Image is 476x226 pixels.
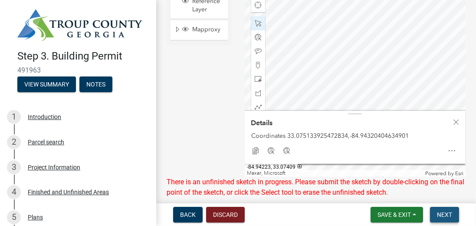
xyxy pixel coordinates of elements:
[7,135,21,149] div: 2
[248,145,263,157] div: Copy Coordinates
[173,207,203,223] button: Back
[245,170,423,177] div: Maxar, Microsoft
[17,50,149,63] h4: Step 3. Building Permit
[279,145,295,157] div: Bing
[17,66,139,74] span: 491963
[28,139,64,145] div: Parcel search
[17,81,76,88] wm-modal-confirm: Summary
[245,111,466,164] div: Details
[28,214,43,220] div: Plans
[28,164,80,170] div: Project Information
[371,207,423,223] button: Save & Exit
[174,26,181,35] span: Expand
[79,76,112,92] button: Notes
[17,9,142,41] img: Troup County, Georgia
[171,20,228,40] li: Mapproxy
[378,211,411,218] span: Save & Exit
[430,207,459,223] button: Next
[190,26,225,33] span: Mapproxy
[28,114,61,120] div: Introduction
[79,81,112,88] wm-modal-confirm: Notes
[180,211,196,218] span: Back
[7,160,21,174] div: 3
[423,170,466,177] div: Powered by
[7,110,21,124] div: 1
[7,185,21,199] div: 4
[206,207,245,223] button: Discard
[263,145,279,157] div: Google
[251,132,459,140] div: Coordinates 33.075133925472834,-84.94320404634901
[245,113,446,132] button: Details
[167,177,466,198] div: There is an unfinished sketch in progress. Please submit the sketch by double-clicking on the fin...
[17,76,76,92] button: View Summary
[455,170,463,176] a: Esri
[28,189,109,195] div: Finished and Unfinished Areas
[248,116,276,130] h2: Details
[437,211,452,218] span: Next
[7,210,21,224] div: 5
[181,26,225,34] div: Mapproxy
[444,145,460,157] div: Open
[450,116,463,128] div: Close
